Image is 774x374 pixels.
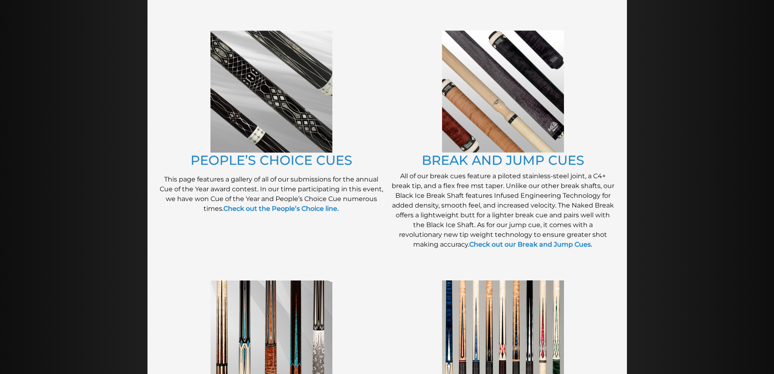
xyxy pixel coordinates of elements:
[191,152,352,168] a: PEOPLE’S CHOICE CUES
[469,241,592,248] a: Check out our Break and Jump Cues.
[422,152,584,168] a: BREAK AND JUMP CUES
[223,205,339,212] a: Check out the People’s Choice line.
[160,175,383,214] p: This page features a gallery of all of our submissions for the annual Cue of the Year award conte...
[391,171,615,249] p: All of our break cues feature a piloted stainless-steel joint, a C4+ break tip, and a flex free m...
